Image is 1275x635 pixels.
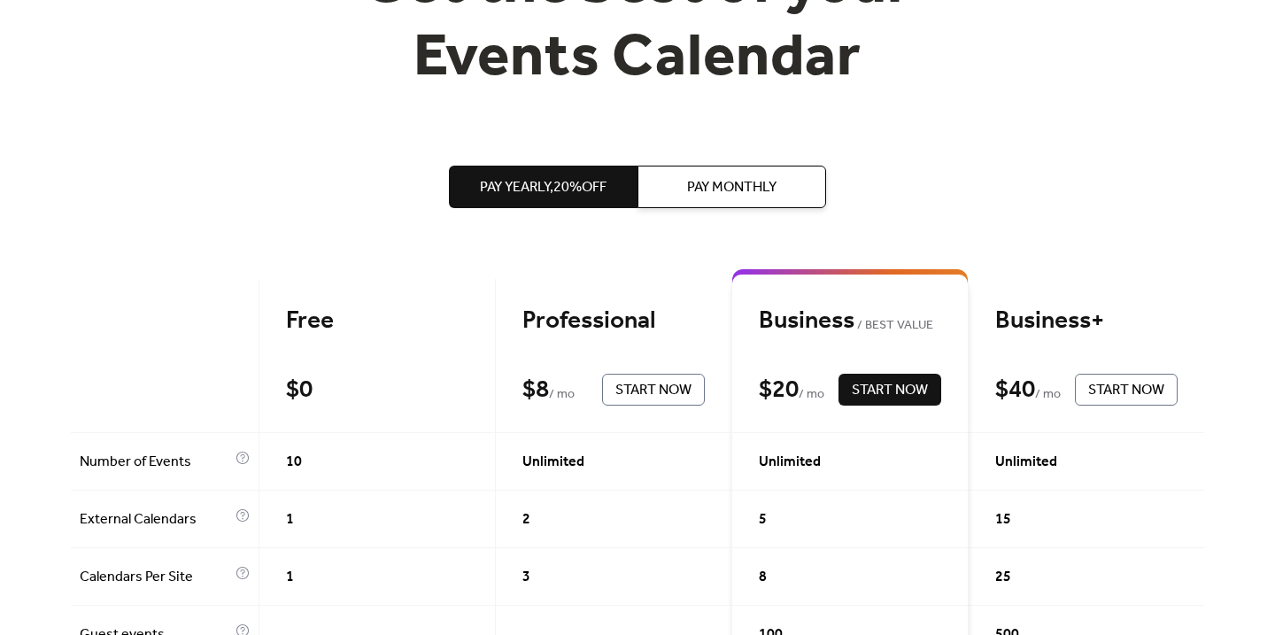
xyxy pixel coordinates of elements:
span: / mo [549,384,575,406]
span: 10 [286,452,302,473]
div: $ 8 [522,375,549,406]
div: $ 0 [286,375,313,406]
span: 15 [995,509,1011,530]
span: Pay Monthly [687,177,777,198]
span: Unlimited [759,452,821,473]
div: $ 40 [995,375,1035,406]
div: Professional [522,306,705,337]
div: Business+ [995,306,1178,337]
span: 1 [286,509,294,530]
span: Start Now [615,380,692,401]
span: Number of Events [80,452,231,473]
span: 5 [759,509,767,530]
span: Unlimited [522,452,584,473]
span: 1 [286,567,294,588]
span: / mo [1035,384,1061,406]
span: External Calendars [80,509,231,530]
span: Calendars Per Site [80,567,231,588]
div: $ 20 [759,375,799,406]
button: Start Now [838,374,941,406]
span: 3 [522,567,530,588]
button: Pay Yearly,20%off [449,166,637,208]
span: Unlimited [995,452,1057,473]
div: Free [286,306,468,337]
span: Pay Yearly, 20% off [480,177,607,198]
span: Start Now [852,380,928,401]
span: / mo [799,384,824,406]
span: 2 [522,509,530,530]
span: 8 [759,567,767,588]
span: 25 [995,567,1011,588]
span: Start Now [1088,380,1164,401]
button: Pay Monthly [637,166,826,208]
div: Business [759,306,941,337]
button: Start Now [1075,374,1178,406]
button: Start Now [602,374,705,406]
span: BEST VALUE [854,315,933,337]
